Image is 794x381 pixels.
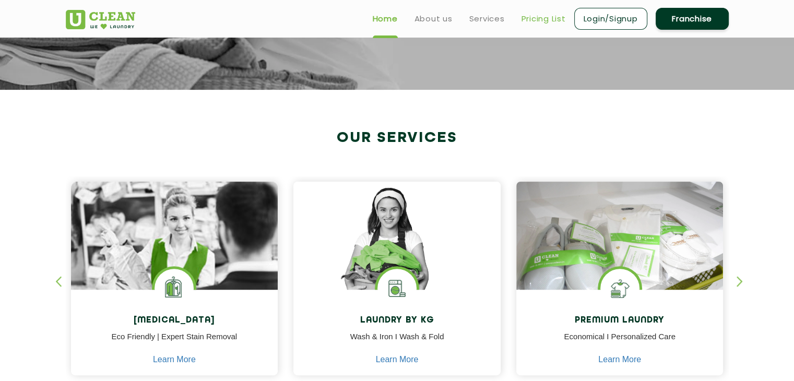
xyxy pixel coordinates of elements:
[377,269,417,308] img: laundry washing machine
[373,13,398,25] a: Home
[301,331,493,354] p: Wash & Iron I Wash & Fold
[293,182,501,319] img: a girl with laundry basket
[524,331,716,354] p: Economical I Personalized Care
[79,316,270,326] h4: [MEDICAL_DATA]
[376,355,419,364] a: Learn More
[524,316,716,326] h4: Premium Laundry
[301,316,493,326] h4: Laundry by Kg
[66,129,729,147] h2: Our Services
[469,13,505,25] a: Services
[600,269,639,308] img: Shoes Cleaning
[153,355,196,364] a: Learn More
[522,13,566,25] a: Pricing List
[79,331,270,354] p: Eco Friendly | Expert Stain Removal
[516,182,724,319] img: laundry done shoes and clothes
[414,13,453,25] a: About us
[66,10,135,29] img: UClean Laundry and Dry Cleaning
[71,182,278,348] img: Drycleaners near me
[155,269,194,308] img: Laundry Services near me
[598,355,641,364] a: Learn More
[574,8,647,30] a: Login/Signup
[656,8,729,30] a: Franchise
